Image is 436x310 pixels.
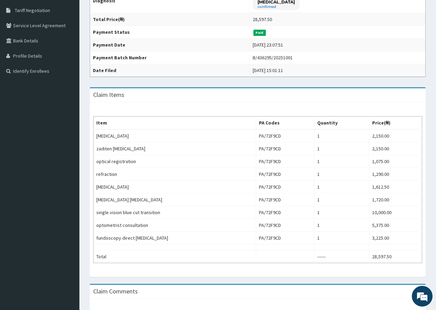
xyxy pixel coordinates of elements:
[94,129,256,142] td: [MEDICAL_DATA]
[90,51,250,64] th: Payment Batch Number
[94,181,256,193] td: [MEDICAL_DATA]
[256,181,314,193] td: PA/72F9CD
[94,232,256,244] td: fundoscopy direct [MEDICAL_DATA]
[256,155,314,168] td: PA/72F9CD
[314,232,369,244] td: 1
[314,181,369,193] td: 1
[256,193,314,206] td: PA/72F9CD
[314,168,369,181] td: 1
[94,219,256,232] td: optometrist consultation
[36,39,116,48] div: Chat with us now
[256,206,314,219] td: PA/72F9CD
[40,87,95,157] span: We're online!
[94,250,256,263] td: Total
[94,117,256,130] th: Item
[94,193,256,206] td: [MEDICAL_DATA] [MEDICAL_DATA]
[369,168,422,181] td: 1,290.00
[258,5,295,9] small: confirmed
[90,64,250,77] th: Date Filed
[15,7,50,13] span: Tariff Negotiation
[369,142,422,155] td: 2,150.00
[253,41,283,48] div: [DATE] 23:07:51
[314,155,369,168] td: 1
[314,219,369,232] td: 1
[369,181,422,193] td: 1,612.50
[369,117,422,130] th: Price(₦)
[93,288,138,294] h3: Claim Comments
[94,206,256,219] td: single vision blue cut transition
[13,34,28,52] img: d_794563401_company_1708531726252_794563401
[369,193,422,206] td: 1,720.00
[94,168,256,181] td: refraction
[369,219,422,232] td: 5,375.00
[314,117,369,130] th: Quantity
[314,142,369,155] td: 1
[314,129,369,142] td: 1
[256,219,314,232] td: PA/72F9CD
[369,232,422,244] td: 3,225.00
[94,155,256,168] td: optical registration
[253,67,283,74] div: [DATE] 15:01:11
[93,92,124,98] h3: Claim Items
[256,168,314,181] td: PA/72F9CD
[256,129,314,142] td: PA/72F9CD
[90,39,250,51] th: Payment Date
[90,13,250,26] th: Total Price(₦)
[3,188,132,212] textarea: Type your message and hit 'Enter'
[94,142,256,155] td: zaditen [MEDICAL_DATA]
[314,193,369,206] td: 1
[90,26,250,39] th: Payment Status
[253,16,272,23] div: 28,597.50
[369,250,422,263] td: 28,597.50
[256,117,314,130] th: PA Codes
[369,129,422,142] td: 2,150.00
[253,54,293,61] div: B/436295/20251001
[253,30,266,36] span: Paid
[256,232,314,244] td: PA/72F9CD
[369,206,422,219] td: 10,000.00
[113,3,130,20] div: Minimize live chat window
[256,142,314,155] td: PA/72F9CD
[369,155,422,168] td: 1,075.00
[314,250,369,263] td: ------
[314,206,369,219] td: 1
